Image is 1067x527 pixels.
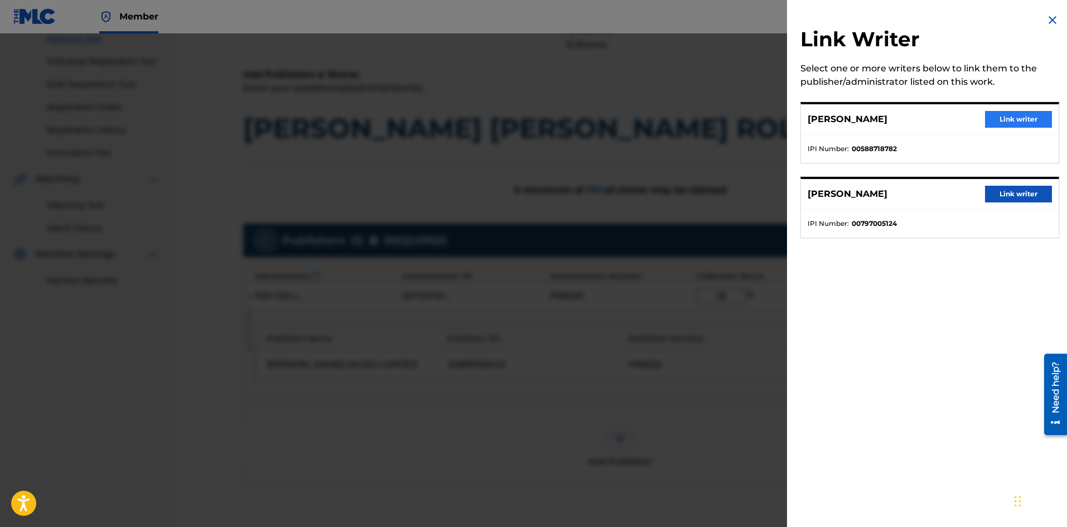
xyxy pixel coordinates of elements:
img: Top Rightsholder [99,10,113,23]
button: Link writer [985,111,1052,128]
img: MLC Logo [13,8,56,25]
div: Drag [1015,485,1021,518]
h2: Link Writer [800,27,1059,55]
button: Link writer [985,186,1052,202]
div: Select one or more writers below to link them to the publisher/administrator listed on this work. [800,62,1059,89]
p: [PERSON_NAME] [808,113,887,126]
span: IPI Number : [808,144,849,154]
strong: 00588718782 [852,144,897,154]
iframe: Chat Widget [1011,473,1067,527]
iframe: Resource Center [1036,350,1067,439]
strong: 00797005124 [852,219,897,229]
span: IPI Number : [808,219,849,229]
span: Member [119,10,158,23]
p: [PERSON_NAME] [808,187,887,201]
